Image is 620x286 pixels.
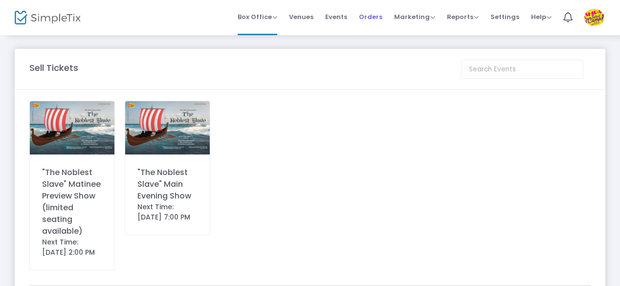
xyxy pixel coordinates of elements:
img: Thenoblestslaveticketingwebsiteversion.png [125,101,210,154]
span: Events [325,4,347,29]
div: Next Time: [DATE] 7:00 PM [137,202,198,222]
span: Venues [289,4,313,29]
img: thenoblestslaveticketingwebsiteversion.jpg [30,101,114,154]
span: Reports [447,12,479,22]
m-panel-title: Sell Tickets [29,61,78,74]
span: Settings [490,4,519,29]
span: Help [531,12,552,22]
span: Orders [359,4,382,29]
div: Next Time: [DATE] 2:00 PM [42,237,102,258]
span: Marketing [394,12,435,22]
div: "The Noblest Slave" Matinee Preview Show (limited seating available) [42,167,102,237]
span: Box Office [238,12,277,22]
input: Search Events [461,60,583,79]
div: "The Noblest Slave" Main Evening Show [137,167,198,202]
